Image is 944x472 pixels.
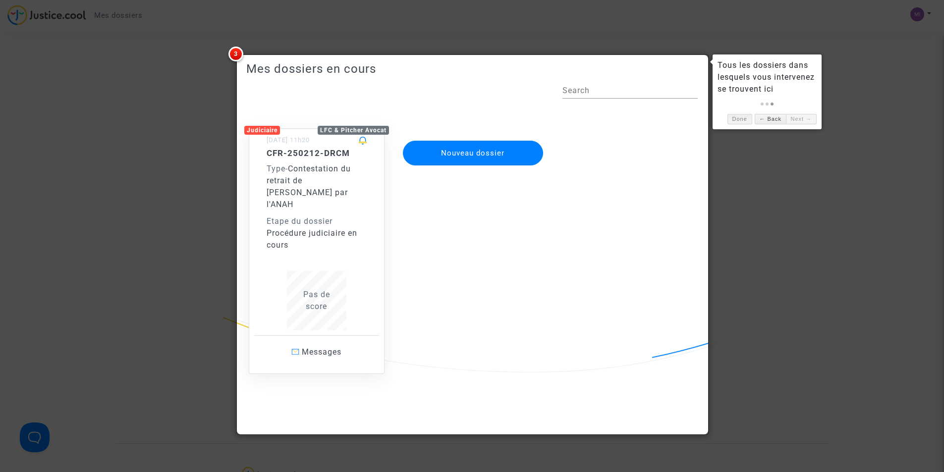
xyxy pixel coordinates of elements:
span: 3 [228,47,243,61]
a: Next → [786,114,817,124]
span: Type [267,164,285,173]
a: Nouveau dossier [402,134,545,144]
span: Messages [302,347,341,357]
small: [DATE] 11h20 [267,136,310,144]
a: JudiciaireLFC & Pitcher Avocat[DATE] 11h20CFR-250212-DRCMType-Contestation du retrait de [PERSON_... [239,108,394,374]
div: Judiciaire [244,126,280,135]
a: Done [727,114,752,124]
div: Procédure judiciaire en cours [267,227,367,251]
a: Messages [254,335,379,368]
div: Tous les dossiers dans lesquels vous intervenez se trouvent ici [718,59,817,95]
span: - [267,164,288,173]
h3: Mes dossiers en cours [246,62,698,76]
h5: CFR-250212-DRCM [267,148,367,158]
span: Pas de score [303,290,330,311]
span: Contestation du retrait de [PERSON_NAME] par l'ANAH [267,164,351,209]
button: Nouveau dossier [403,141,544,165]
div: Etape du dossier [267,215,367,227]
div: LFC & Pitcher Avocat [318,126,389,135]
a: ← Back [755,114,786,124]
